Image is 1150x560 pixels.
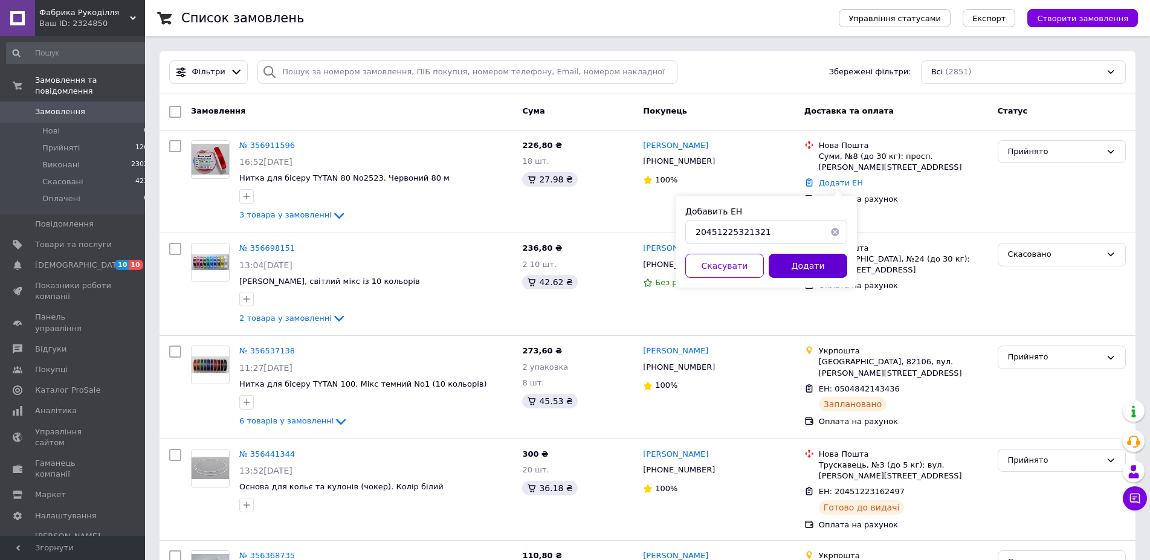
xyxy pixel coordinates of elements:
a: [PERSON_NAME] [643,346,708,357]
span: 13:52[DATE] [239,466,292,475]
div: Суми, №8 (до 30 кг): просп. [PERSON_NAME][STREET_ADDRESS] [819,151,988,173]
div: [PHONE_NUMBER] [641,359,717,375]
span: 100% [655,484,677,493]
div: Укрпошта [819,346,988,356]
a: 3 товара у замовленні [239,210,346,219]
button: Чат з покупцем [1123,486,1147,510]
span: (2851) [945,67,971,76]
div: 45.53 ₴ [522,394,577,408]
img: Фото товару [192,144,229,175]
button: Очистить [823,220,847,244]
a: Основа для кольє та кулонів (чокер). Колір білий [239,482,444,491]
img: Фото товару [192,254,229,269]
span: 226,80 ₴ [522,141,562,150]
span: Без рейтингу [655,278,711,287]
span: Маркет [35,489,66,500]
span: 2 10 шт. [522,260,557,269]
span: 10 [115,260,129,270]
button: Скасувати [685,254,764,278]
span: 126 [135,143,148,153]
div: Трускавець, №3 (до 5 кг): вул. [PERSON_NAME][STREET_ADDRESS] [819,460,988,481]
a: 6 товарів у замовленні [239,416,348,425]
span: Експорт [972,14,1006,23]
a: [PERSON_NAME], світлий мікс із 10 кольорів [239,277,420,286]
span: 2 упаковка [522,362,568,372]
button: Експорт [963,9,1016,27]
div: [PHONE_NUMBER] [641,462,717,478]
div: Прийнято [1008,454,1101,467]
span: 100% [655,175,677,184]
div: [GEOGRAPHIC_DATA], №24 (до 30 кг): вул. [STREET_ADDRESS] [819,254,988,275]
span: Доставка та оплата [804,106,894,115]
a: Додати ЕН [819,178,863,187]
a: Нитка для бісеру TYTAN 80 No2523. Червоний 80 м [239,173,450,182]
span: Всі [931,66,943,78]
div: Прийнято [1008,351,1101,364]
a: № 356698151 [239,243,295,253]
span: 3 товара у замовленні [239,211,332,220]
div: Оплата на рахунок [819,416,988,427]
span: 11:27[DATE] [239,363,292,373]
span: Каталог ProSale [35,385,100,396]
div: [GEOGRAPHIC_DATA], 82106, вул. [PERSON_NAME][STREET_ADDRESS] [819,356,988,378]
a: [PERSON_NAME] [643,243,708,254]
a: № 356368735 [239,551,295,560]
span: Управління статусами [848,14,941,23]
a: Фото товару [191,140,230,179]
div: 36.18 ₴ [522,481,577,495]
span: 236,80 ₴ [522,243,562,253]
img: Фото товару [192,457,229,479]
span: Замовлення [35,106,85,117]
div: Оплата на рахунок [819,520,988,530]
span: 300 ₴ [522,449,548,459]
span: 8 шт. [522,378,544,387]
input: Пошук за номером замовлення, ПІБ покупця, номером телефону, Email, номером накладної [257,60,677,84]
span: Виконані [42,159,80,170]
span: ЕН: 20451223162497 [819,487,905,496]
span: 2 товара у замовленні [239,314,332,323]
span: Відгуки [35,344,66,355]
h1: Список замовлень [181,11,304,25]
span: Нитка для бісеру TYTAN 100. Мікс темний No1 (10 кольорів) [239,379,487,388]
div: 42.62 ₴ [522,275,577,289]
span: Оплачені [42,193,80,204]
span: 6 товарів у замовленні [239,416,334,425]
span: Панель управління [35,312,112,333]
button: Створити замовлення [1027,9,1138,27]
span: 13:04[DATE] [239,260,292,270]
button: Управління статусами [839,9,951,27]
span: 18 шт. [522,156,549,166]
a: № 356441344 [239,449,295,459]
span: Статус [998,106,1028,115]
div: [PHONE_NUMBER] [641,257,717,272]
a: Фото товару [191,449,230,488]
span: 110,80 ₴ [522,551,562,560]
div: Нова Пошта [819,140,988,151]
span: Покупці [35,364,68,375]
span: 2302 [131,159,148,170]
span: Управління сайтом [35,426,112,448]
div: Нова Пошта [819,449,988,460]
span: [DEMOGRAPHIC_DATA] [35,260,124,271]
div: Нова Пошта [819,243,988,254]
div: Ваш ID: 2324850 [39,18,145,29]
a: [PERSON_NAME] [643,449,708,460]
a: [PERSON_NAME] [643,140,708,152]
a: № 356911596 [239,141,295,150]
div: Прийнято [1008,146,1101,158]
div: Заплановано [819,397,887,411]
span: Показники роботи компанії [35,280,112,302]
span: ЕН: 0504842143436 [819,384,900,393]
span: Прийняті [42,143,80,153]
span: Покупець [643,106,687,115]
span: 16:52[DATE] [239,157,292,167]
a: Створити замовлення [1015,13,1138,22]
div: Оплата на рахунок [819,280,988,291]
span: Повідомлення [35,219,94,230]
button: Додати [769,254,847,278]
a: Фото товару [191,346,230,384]
input: Пошук [6,42,149,64]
